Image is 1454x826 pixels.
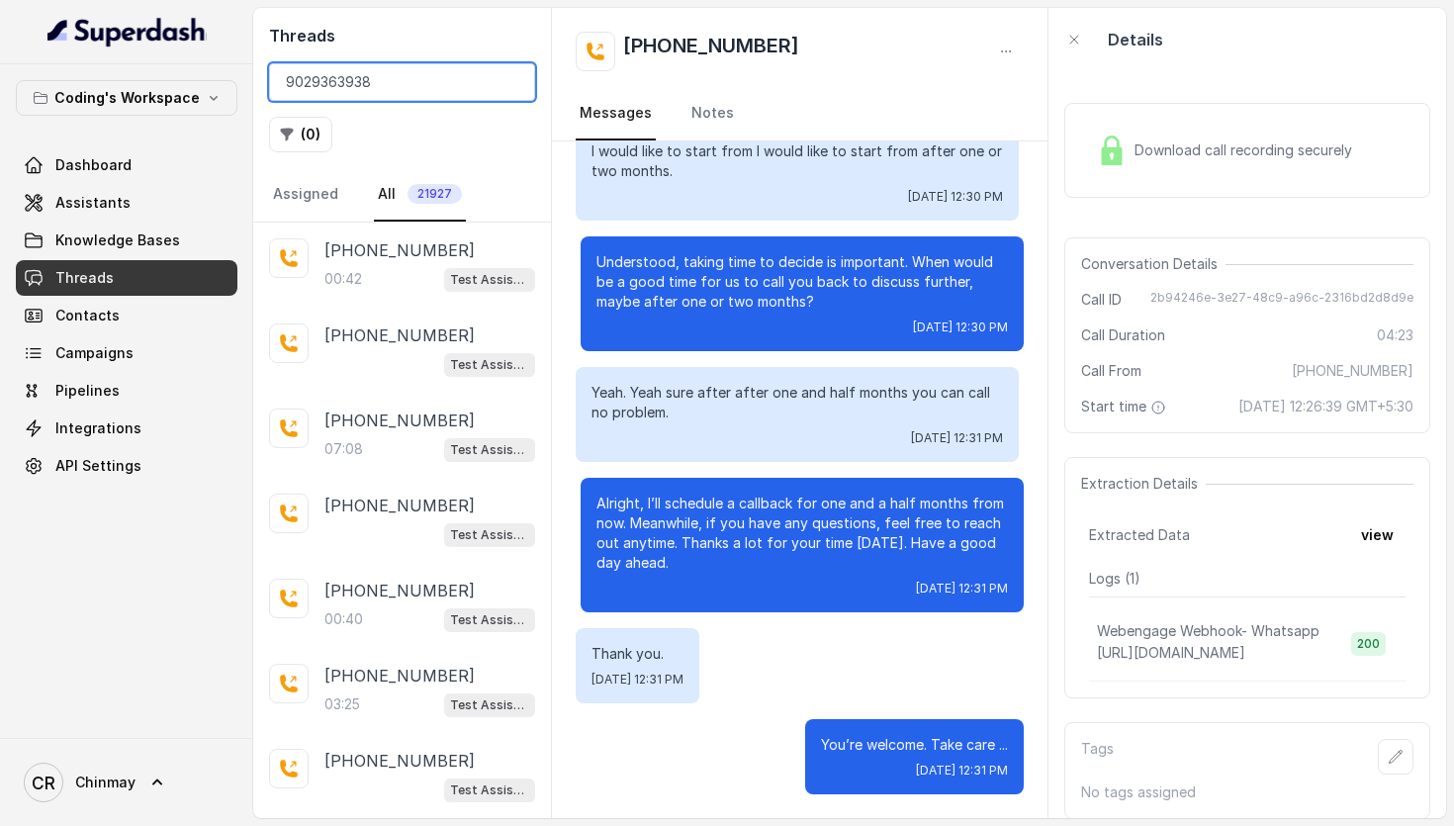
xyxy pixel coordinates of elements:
p: Logs ( 1 ) [1089,569,1406,589]
button: (0) [269,117,332,152]
h2: Threads [269,24,535,47]
span: Integrations [55,418,141,438]
p: [PHONE_NUMBER] [324,238,475,262]
p: [PHONE_NUMBER] [324,494,475,517]
span: [DATE] 12:26:39 GMT+5:30 [1238,397,1413,416]
span: Dashboard [55,155,132,175]
p: Coding's Workspace [54,86,200,110]
nav: Tabs [269,168,535,222]
span: [DATE] 12:31 PM [591,672,683,688]
p: Tags [1081,739,1114,775]
span: Start time [1081,397,1170,416]
p: Test Assistant-3 [450,780,529,800]
img: light.svg [47,16,207,47]
a: Notes [687,87,738,140]
p: No tags assigned [1081,782,1413,802]
span: [DATE] 12:31 PM [916,581,1008,597]
span: [DATE] 12:31 PM [916,763,1008,779]
span: 04:23 [1377,325,1413,345]
a: Assigned [269,168,342,222]
span: Download call recording securely [1135,140,1360,160]
p: Details [1108,28,1163,51]
span: 2b94246e-3e27-48c9-a96c-2316bd2d8d9e [1150,290,1413,310]
p: Webengage Webhook- Whatsapp [1097,621,1319,641]
a: Campaigns [16,335,237,371]
span: API Settings [55,456,141,476]
a: Integrations [16,411,237,446]
p: Test Assistant-3 [450,525,529,545]
nav: Tabs [576,87,1025,140]
span: Chinmay [75,773,136,792]
span: Assistants [55,193,131,213]
span: Extracted Data [1089,525,1190,545]
span: 200 [1351,632,1386,656]
p: You’re welcome. Take care ... [821,735,1008,755]
text: CR [32,773,55,793]
p: Test Assistant-3 [450,695,529,715]
p: Test Assistant-3 [450,270,529,290]
a: Assistants [16,185,237,221]
p: Test Assistant-3 [450,610,529,630]
a: Dashboard [16,147,237,183]
p: I would like to start from I would like to start from after one or two months. [591,141,1003,181]
p: 00:40 [324,609,363,629]
img: Lock Icon [1097,136,1127,165]
p: Alright, I’ll schedule a callback for one and a half months from now. Meanwhile, if you have any ... [596,494,1008,573]
a: Pipelines [16,373,237,409]
span: Conversation Details [1081,254,1226,274]
a: Knowledge Bases [16,223,237,258]
p: [PHONE_NUMBER] [324,664,475,688]
a: Threads [16,260,237,296]
p: 03:25 [324,694,360,714]
a: API Settings [16,448,237,484]
p: Thank you. [591,644,683,664]
span: Call Duration [1081,325,1165,345]
a: All21927 [374,168,466,222]
p: Understood, taking time to decide is important. When would be a good time for us to call you back... [596,252,1008,312]
p: [PHONE_NUMBER] [324,323,475,347]
span: Pipelines [55,381,120,401]
input: Search by Call ID or Phone Number [269,63,535,101]
span: [DATE] 12:30 PM [913,320,1008,335]
p: 00:42 [324,269,362,289]
button: Coding's Workspace [16,80,237,116]
span: Call ID [1081,290,1122,310]
span: [PHONE_NUMBER] [1292,361,1413,381]
span: Extraction Details [1081,474,1206,494]
p: [PHONE_NUMBER] [324,409,475,432]
span: [DATE] 12:30 PM [908,189,1003,205]
p: [PHONE_NUMBER] [324,749,475,773]
p: Test Assistant- 2 [450,440,529,460]
span: Campaigns [55,343,134,363]
span: Call From [1081,361,1141,381]
p: [PHONE_NUMBER] [324,579,475,602]
h2: [PHONE_NUMBER] [623,32,799,71]
button: view [1349,517,1406,553]
p: 07:08 [324,439,363,459]
span: Contacts [55,306,120,325]
a: Contacts [16,298,237,333]
span: Threads [55,268,114,288]
span: [URL][DOMAIN_NAME] [1097,644,1245,661]
a: Chinmay [16,755,237,810]
p: Test Assistant-3 [450,355,529,375]
span: [DATE] 12:31 PM [911,430,1003,446]
p: Yeah. Yeah sure after after one and half months you can call no problem. [591,383,1003,422]
a: Messages [576,87,656,140]
span: Knowledge Bases [55,230,180,250]
span: 21927 [408,184,462,204]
